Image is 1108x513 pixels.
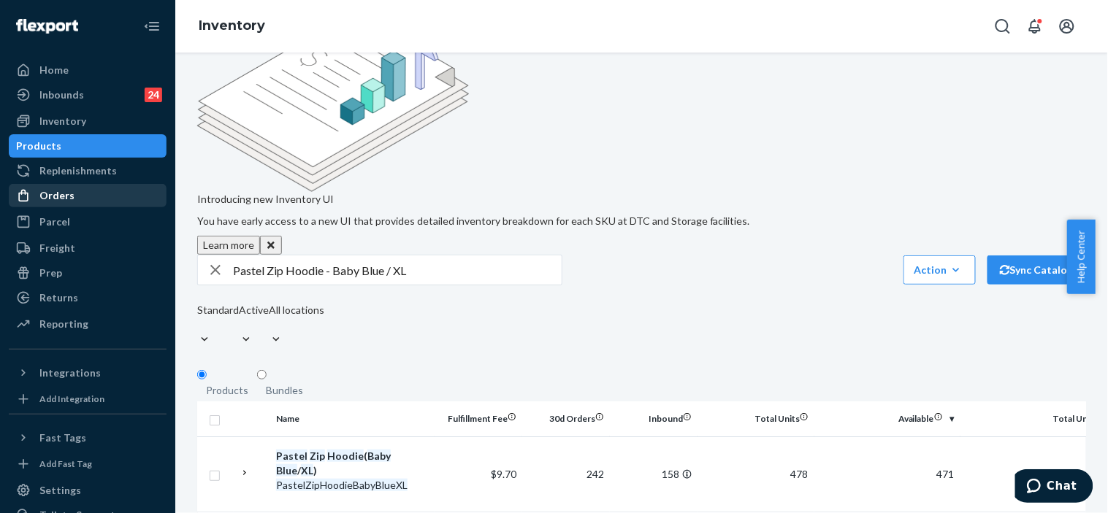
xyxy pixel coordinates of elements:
[9,236,167,260] a: Freight
[137,12,167,41] button: Close Navigation
[367,450,391,462] em: Baby
[1015,469,1093,506] iframe: Opens a widget where you can chat to one of our agents
[987,255,1086,285] button: Sync Catalog
[491,468,516,480] span: $9.70
[39,241,75,255] div: Freight
[39,366,101,380] div: Integrations
[239,317,240,332] input: Active
[187,5,277,47] ol: breadcrumbs
[522,401,610,436] th: 30d Orders
[197,214,1086,228] p: You have early access to a new UI that provides detailed inventory breakdown for each SKU at DTC ...
[270,401,435,436] th: Name
[327,450,364,462] em: Hoodie
[9,479,167,502] a: Settings
[199,18,265,34] a: Inventory
[197,192,1086,207] p: Introducing new Inventory UI
[206,383,248,398] div: Products
[610,436,698,512] td: 158
[791,468,809,480] span: 478
[9,426,167,450] button: Fast Tags
[1020,12,1050,41] button: Open notifications
[39,88,84,102] div: Inbounds
[1067,220,1096,294] button: Help Center
[16,19,78,34] img: Flexport logo
[276,464,297,477] em: Blue
[197,303,239,317] div: Standard
[39,393,104,405] div: Add Integration
[9,312,167,336] a: Reporting
[145,88,162,102] div: 24
[39,163,117,178] div: Replenishments
[9,286,167,309] a: Returns
[914,263,965,277] div: Action
[276,479,408,491] em: PastelZipHoodieBabyBlueXL
[39,431,86,445] div: Fast Tags
[16,139,61,153] div: Products
[39,215,70,229] div: Parcel
[276,450,307,462] em: Pastel
[39,483,81,498] div: Settings
[310,450,325,462] em: Zip
[269,317,270,332] input: All locations
[39,266,62,280] div: Prep
[233,255,562,285] input: Search inventory by name or sku
[698,401,814,436] th: Total Units
[39,188,74,203] div: Orders
[9,58,167,82] a: Home
[9,83,167,107] a: Inbounds24
[301,464,313,477] em: XL
[276,449,429,478] div: ( / )
[257,370,267,379] input: Bundles
[197,236,260,255] button: Learn more
[239,303,269,317] div: Active
[266,383,303,398] div: Bundles
[260,236,282,255] button: Close
[39,290,78,305] div: Returns
[197,317,199,332] input: Standard
[9,361,167,385] button: Integrations
[39,114,86,128] div: Inventory
[39,458,92,470] div: Add Fast Tag
[197,370,207,379] input: Products
[9,390,167,408] a: Add Integration
[39,317,88,331] div: Reporting
[903,255,976,285] button: Action
[9,109,167,133] a: Inventory
[1052,12,1082,41] button: Open account menu
[9,134,167,158] a: Products
[9,455,167,473] a: Add Fast Tag
[269,303,324,317] div: All locations
[9,159,167,182] a: Replenishments
[9,210,167,234] a: Parcel
[435,401,522,436] th: Fulfillment Fee
[988,12,1017,41] button: Open Search Box
[937,468,955,480] span: 471
[9,261,167,285] a: Prep
[197,11,469,192] img: new-reports-banner-icon.82668bd98b6a51aee86340f2a7b77ae3.png
[39,63,69,77] div: Home
[814,401,960,436] th: Available
[9,184,167,207] a: Orders
[522,436,610,512] td: 242
[610,401,698,436] th: Inbound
